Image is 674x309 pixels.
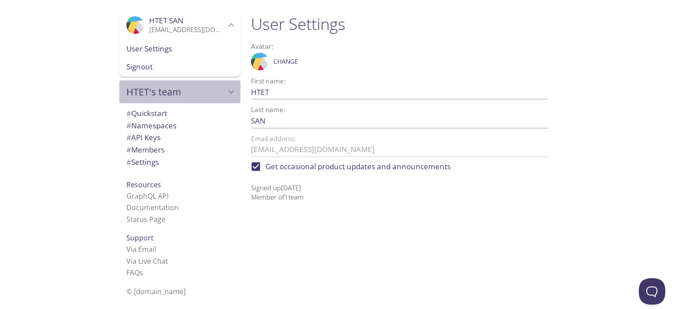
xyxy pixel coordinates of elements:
p: [EMAIL_ADDRESS][DOMAIN_NAME] [149,25,226,34]
span: Namespaces [126,120,176,131]
span: Members [126,145,165,155]
div: HTET SAN [119,11,240,40]
span: s [140,268,143,277]
span: © [DOMAIN_NAME] [126,287,186,296]
span: User Settings [126,43,233,55]
span: Support [126,233,154,243]
span: Quickstart [126,108,167,118]
span: Get occasional product updates and announcements [265,161,451,172]
div: HTET's team [119,80,240,103]
span: # [126,132,131,142]
iframe: Help Scout Beacon - Open [639,278,665,305]
a: Status Page [126,214,165,224]
label: Avatar: [251,43,512,50]
h1: User Settings [251,14,548,34]
div: Team Settings [119,156,240,168]
a: Via Live Chat [126,256,168,266]
span: HTET's team [126,86,226,98]
a: FAQ [126,268,143,277]
div: Namespaces [119,120,240,132]
span: # [126,145,131,155]
span: Resources [126,180,161,189]
div: Signout [119,58,240,77]
div: Quickstart [119,107,240,120]
a: Via Email [126,244,156,254]
span: # [126,108,131,118]
span: Signout [126,61,233,73]
span: Settings [126,157,159,167]
span: Change [273,56,298,67]
a: GraphQL API [126,191,168,201]
a: Documentation [126,203,179,212]
label: Last name: [251,106,285,113]
p: Signed up [DATE] Member of 1 team [251,176,548,202]
div: Contact us if you need to change your email [251,135,548,157]
label: First name: [251,78,286,84]
label: Email address: [251,135,296,142]
span: API Keys [126,132,161,142]
div: User Settings [119,40,240,58]
div: API Keys [119,131,240,144]
span: HTET SAN [149,15,183,25]
button: Change [271,55,300,69]
span: # [126,157,131,167]
div: Members [119,144,240,156]
span: # [126,120,131,131]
